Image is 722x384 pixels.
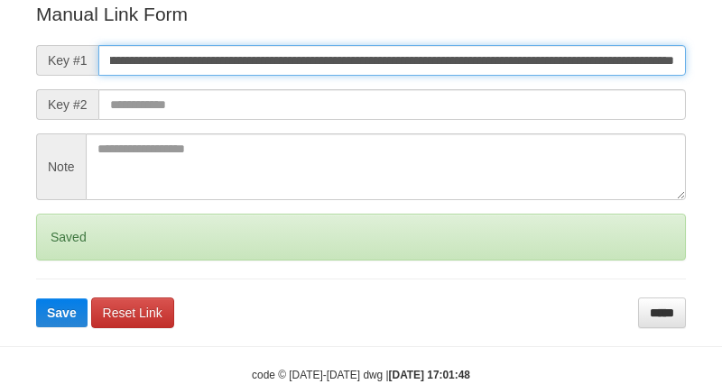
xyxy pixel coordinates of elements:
[47,306,77,320] span: Save
[36,1,686,27] p: Manual Link Form
[389,369,470,381] strong: [DATE] 17:01:48
[36,298,88,327] button: Save
[103,306,162,320] span: Reset Link
[91,297,174,328] a: Reset Link
[36,214,686,261] div: Saved
[36,89,98,120] span: Key #2
[36,133,86,200] span: Note
[252,369,470,381] small: code © [DATE]-[DATE] dwg |
[36,45,98,76] span: Key #1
